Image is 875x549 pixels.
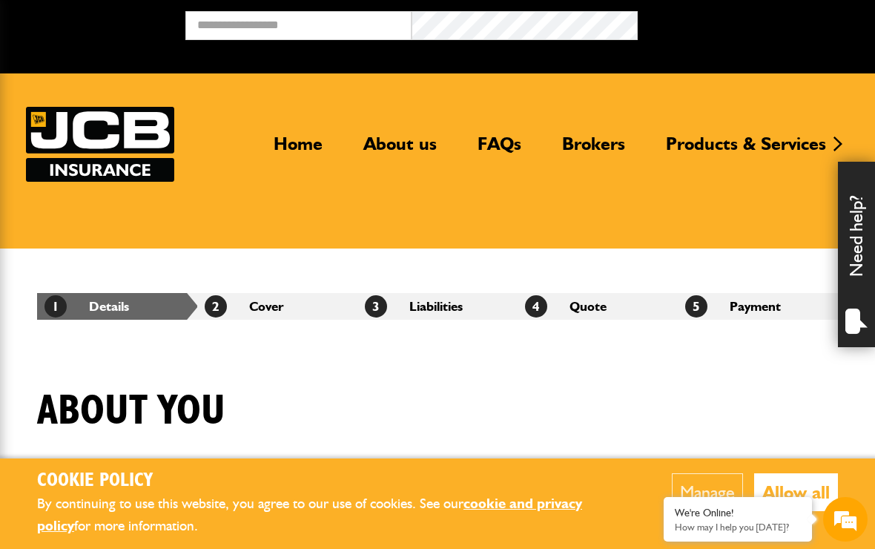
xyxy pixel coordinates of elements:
[26,107,174,182] a: JCB Insurance Services
[675,507,801,519] div: We're Online!
[365,295,387,318] span: 3
[466,133,532,167] a: FAQs
[357,293,518,320] li: Liabilities
[197,293,357,320] li: Cover
[262,133,334,167] a: Home
[678,293,838,320] li: Payment
[37,387,225,436] h1: About you
[37,493,627,538] p: By continuing to use this website, you agree to our use of cookies. See our for more information.
[352,133,448,167] a: About us
[672,473,743,511] button: Manage
[838,162,875,347] div: Need help?
[37,293,197,320] li: Details
[525,295,547,318] span: 4
[754,473,838,511] button: Allow all
[205,295,227,318] span: 2
[685,295,707,318] span: 5
[638,11,864,34] button: Broker Login
[37,470,627,493] h2: Cookie Policy
[655,133,837,167] a: Products & Services
[26,107,174,182] img: JCB Insurance Services logo
[518,293,678,320] li: Quote
[551,133,636,167] a: Brokers
[675,522,801,533] p: How may I help you today?
[44,295,67,318] span: 1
